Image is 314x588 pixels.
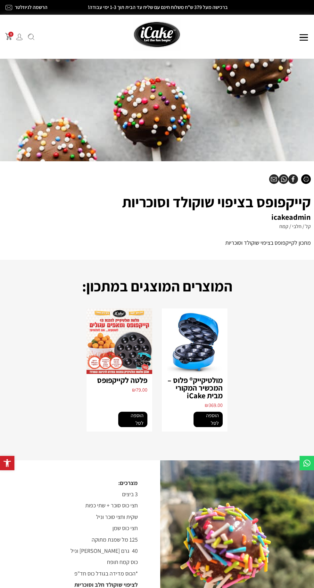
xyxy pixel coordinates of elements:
[87,308,152,396] a: פלטה לקייקפופס₪79.00
[96,513,138,520] span: שקית וחצי סוכר וניל
[194,412,223,427] a: להוסיף את "מולטיקייק® פלוס – המכשיר המקורי מבית iCake" לסל הקניות
[289,224,302,229] h6: חלבי /
[107,558,138,566] span: כוס קמח תופח
[70,5,246,10] h2: ברכישה מעל 379 ש"ח משלוח חינם עם שליח עד הבית תוך 1-3 ימי עבודה!
[112,524,138,532] span: חצי כוס שמן
[118,479,138,487] strong: מצרכים:
[85,502,138,509] span: חצי כוס סוכר + שתי כפות
[87,308,152,374] img: %D7%A7%D7%99%D7%99%D7%A7%D7%A1%D7%A4%D7%95%D7%A4%D7%A1.jpg
[302,224,311,229] h6: קל /
[92,536,138,543] span: 125 מל שמנת מתוקה
[132,386,136,393] span: ₪
[15,4,47,11] a: הרשמה לניוזלטר
[288,174,298,184] div: שיתוף ב facebook
[269,174,279,184] div: שיתוף ב email
[8,32,13,37] span: 0
[167,376,223,399] h3: מולטיקייק® פלוס – המכשיר המקורי מבית iCake
[3,239,311,247] div: מתכון לקייקפופס בציפוי שוקולד וסוכריות
[3,191,311,213] h1: קייקפופס בציפוי שוקולד וסוכריות
[5,33,12,40] button: פתח עגלת קניות צדדית
[118,412,147,427] a: להוסיף את "פלטה לקייקפופס" לסל הקניות
[122,490,138,498] span: 3 ביצים
[279,174,288,184] div: שיתוף ב whatsapp
[162,308,227,412] a: מולטיקייק® פלוס – המכשיר המקורי מבית iCake₪369.00
[3,275,311,297] h2: המוצרים המוצגים במתכון:
[162,308,227,374] img: %D7%9E%D7%95%D7%9C%D7%98%D7%99%D7%A7%D7%99%D7%99%D7%A7-%D7%A8%D7%A7%D7%A2-%D7%9C%D7%91%D7%9F.jpeg
[132,386,147,393] bdi: 79.00
[279,224,288,229] h6: קמח
[91,376,147,384] h3: פלטה לקייקפופס
[205,402,223,409] bdi: 369.00
[205,402,209,409] span: ₪
[5,33,12,40] img: shopping-cart.png
[3,213,311,221] h2: icakeadmin
[70,547,138,554] span: 40 גרם [PERSON_NAME] וניל
[74,570,138,577] span: *הכוס מדידה בגודל כוס חד"פ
